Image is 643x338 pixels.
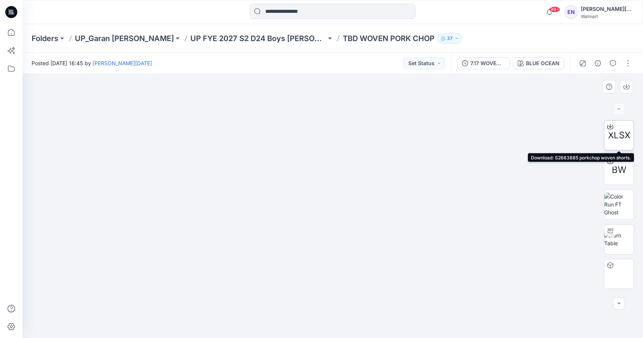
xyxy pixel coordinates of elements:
[438,33,462,44] button: 37
[75,33,174,44] a: UP_Garan [PERSON_NAME]
[549,6,560,12] span: 99+
[592,57,604,69] button: Details
[343,33,435,44] p: TBD WOVEN PORK CHOP
[32,59,152,67] span: Posted [DATE] 16:45 by
[447,34,453,43] p: 37
[608,128,630,142] span: XLSX
[604,193,634,216] img: Color Run FT Ghost
[526,59,559,67] div: BLUE OCEAN
[457,57,510,69] button: 7.17 WOVEN PORK CHOP (1)
[581,14,634,19] div: Walmart
[581,5,634,14] div: [PERSON_NAME][DATE]
[93,60,152,66] a: [PERSON_NAME][DATE]
[612,163,626,177] span: BW
[604,231,634,247] img: Turn Table
[32,33,58,44] a: Folders
[513,57,564,69] button: BLUE OCEAN
[470,59,505,67] div: 7.17 WOVEN PORK CHOP (1)
[190,33,326,44] a: UP FYE 2027 S2 D24 Boys [PERSON_NAME]
[564,5,578,19] div: EN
